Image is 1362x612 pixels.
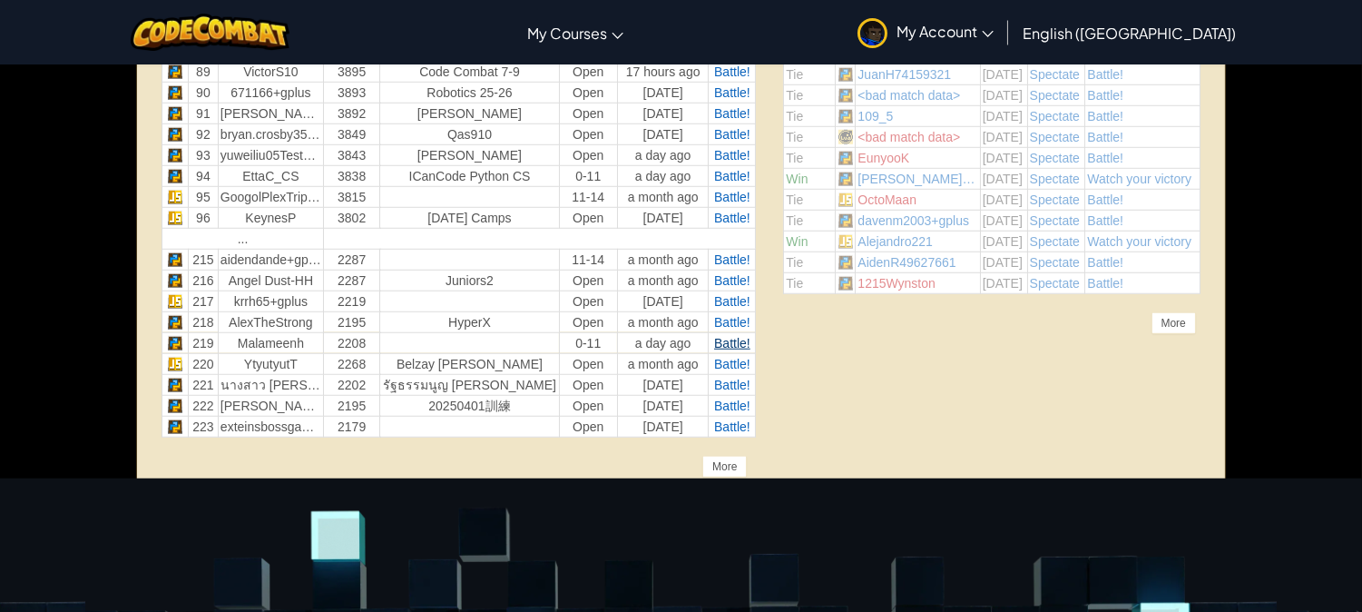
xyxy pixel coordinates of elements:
td: 219 [188,332,218,353]
a: Spectate [1030,234,1080,249]
a: Battle! [1087,130,1123,144]
span: Spectate [1030,67,1080,82]
a: Spectate [1030,172,1080,186]
td: a month ago [617,249,709,270]
span: Battle! [714,64,750,79]
td: <bad match data> [856,127,980,148]
a: Spectate [1030,88,1080,103]
td: 3838 [323,165,379,186]
td: [DATE] [617,82,709,103]
a: Battle! [1087,255,1123,270]
span: Battle! [714,399,750,413]
span: Battle! [1087,151,1123,165]
td: ... [162,228,324,249]
td: Open [559,82,617,103]
a: Spectate [1030,130,1080,144]
a: English ([GEOGRAPHIC_DATA]) [1014,8,1245,57]
td: Open [559,416,617,437]
td: HyperX [380,311,559,332]
td: AlexTheStrong [218,311,323,332]
span: Battle! [714,294,750,309]
a: Battle! [1087,109,1123,123]
a: Battle! [714,420,750,434]
td: 3815 [323,186,379,207]
td: a month ago [617,353,709,374]
span: Tie [786,276,803,291]
td: bryan.crosby352TestStudent [218,123,323,144]
a: Spectate [1030,109,1080,123]
a: My Account [848,4,1003,61]
a: Battle! [714,148,750,163]
span: English ([GEOGRAPHIC_DATA]) [1023,24,1236,43]
td: 216 [188,270,218,291]
td: Belzay [PERSON_NAME] [380,353,559,374]
td: [DATE] [980,127,1027,148]
a: Battle! [1087,192,1123,207]
td: GoogolPlexTripleE [218,186,323,207]
span: Watch your victory [1087,172,1191,186]
a: Spectate [1030,213,1080,228]
td: VictorS10 [218,61,323,82]
td: Open [559,353,617,374]
td: 89 [188,61,218,82]
a: Battle! [714,190,750,204]
span: Tie [786,213,803,228]
span: Tie [786,88,803,103]
td: [DATE] [980,85,1027,106]
span: Spectate [1030,255,1080,270]
td: 95 [188,186,218,207]
td: [DATE] [617,207,709,228]
td: 17 hours ago [617,61,709,82]
td: exteinsbossgameplay+gplus [218,416,323,437]
td: 96 [188,207,218,228]
td: 2195 [323,311,379,332]
a: Battle! [714,169,750,183]
td: 2179 [323,416,379,437]
td: 2287 [323,270,379,291]
a: Battle! [714,85,750,100]
td: [DATE] [617,374,709,395]
span: Tie [786,192,803,207]
td: davenm2003+gplus [856,211,980,232]
td: 2287 [323,249,379,270]
td: [DATE] [980,252,1027,273]
td: 90 [188,82,218,103]
td: juniors2 [380,270,559,291]
span: Tie [786,67,803,82]
td: [PERSON_NAME] [218,395,323,416]
td: EunyooK [856,148,980,169]
td: 11-14 [559,186,617,207]
a: My Courses [518,8,632,57]
td: [DATE] [980,190,1027,211]
a: Battle! [714,127,750,142]
td: Angel Dust-HH [218,270,323,291]
td: 0-11 [559,165,617,186]
td: 3843 [323,144,379,165]
td: Open [559,395,617,416]
td: 2219 [323,291,379,311]
a: Battle! [1087,276,1123,291]
td: Qas910 [380,123,559,144]
td: 2195 [323,395,379,416]
a: Battle! [1087,67,1123,82]
td: [DATE] [980,169,1027,190]
td: a day ago [617,144,709,165]
td: Alejandro221 [856,232,980,252]
td: Open [559,61,617,82]
td: Code combat 7-9 [380,61,559,82]
span: Battle! [1087,88,1123,103]
span: Tie [786,255,803,270]
td: 3892 [323,103,379,123]
td: Open [559,207,617,228]
td: AidenR49627661 [856,252,980,273]
a: Spectate [1030,151,1080,165]
span: Battle! [714,378,750,392]
td: KeynesP [218,207,323,228]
